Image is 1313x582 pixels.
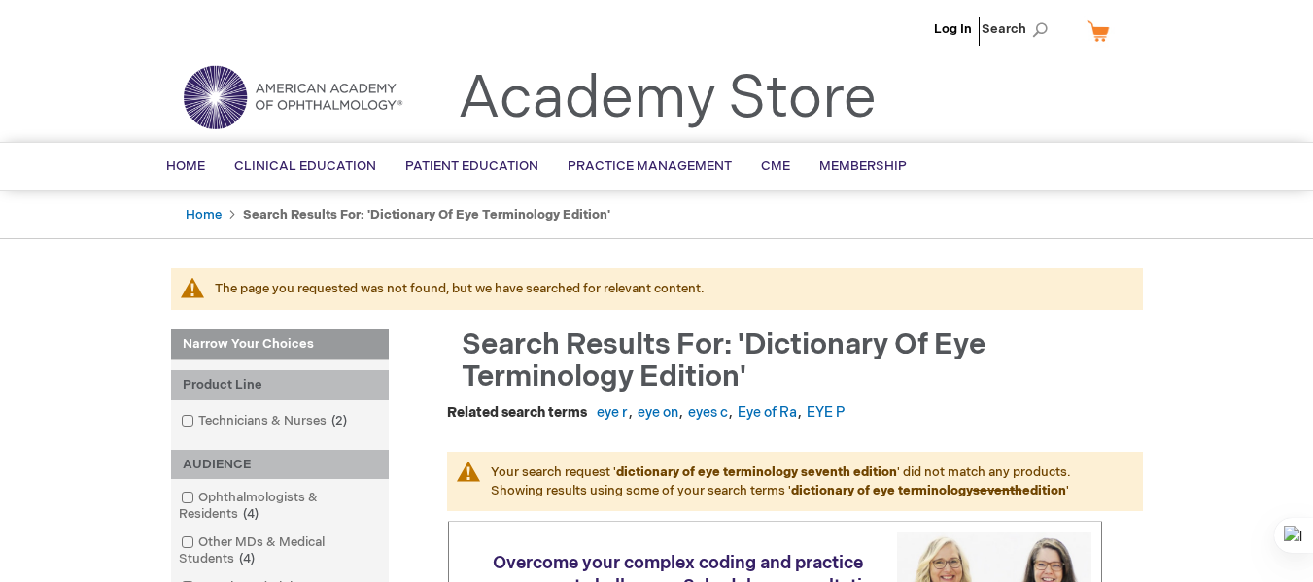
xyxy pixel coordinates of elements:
[176,489,384,524] a: Ophthalmologists & Residents4
[819,158,907,174] span: Membership
[458,64,877,134] a: Academy Store
[176,412,355,430] a: Technicians & Nurses2
[982,10,1055,49] span: Search
[934,21,972,37] a: Log In
[215,280,1123,298] div: The page you requested was not found, but we have searched for relevant content.
[234,158,376,174] span: Clinical Education
[186,207,222,223] a: Home
[176,533,384,568] a: Other MDs & Medical Students4
[568,158,732,174] span: Practice Management
[171,450,389,480] div: AUDIENCE
[238,506,263,522] span: 4
[447,403,587,423] dt: Related search terms
[638,404,678,421] a: eye on
[234,551,259,566] span: 4
[405,158,538,174] span: Patient Education
[688,404,728,421] a: eyes c
[327,413,352,428] span: 2
[462,327,985,394] span: Search results for: 'dictionary of eye terminology edition'
[597,404,628,421] a: eye r
[791,483,1066,498] strong: dictionary of eye terminology edition
[973,483,1022,498] strike: seventh
[243,207,610,223] strong: Search results for: 'dictionary of eye terminology edition'
[738,404,797,421] a: Eye of Ra
[807,404,845,421] a: EYE P
[447,452,1143,511] p: Your search request ' ' did not match any products. Showing results using some of your search ter...
[166,158,205,174] span: Home
[761,158,790,174] span: CME
[171,370,389,400] div: Product Line
[171,329,389,360] strong: Narrow Your Choices
[616,464,897,480] strong: dictionary of eye terminology seventh edition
